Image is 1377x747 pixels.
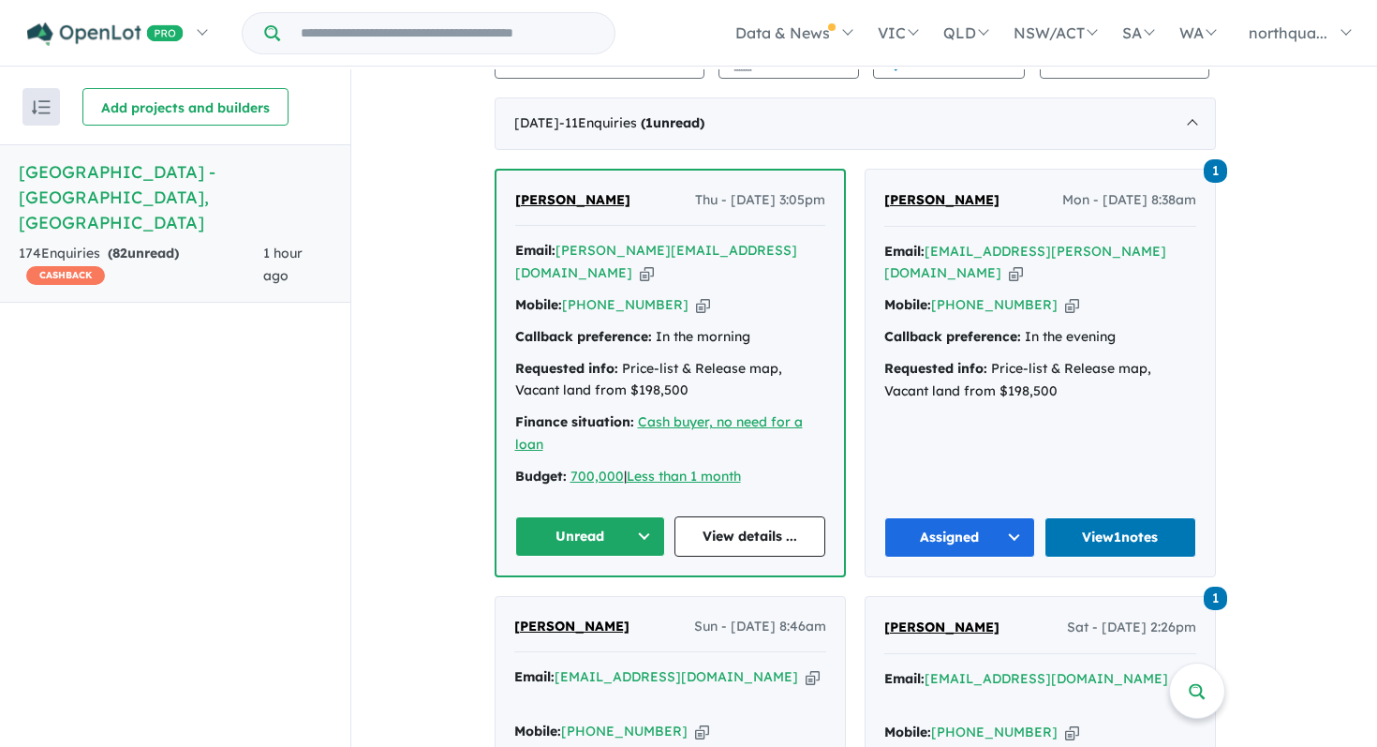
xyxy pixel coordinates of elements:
[515,189,630,212] a: [PERSON_NAME]
[19,159,332,235] h5: [GEOGRAPHIC_DATA] - [GEOGRAPHIC_DATA] , [GEOGRAPHIC_DATA]
[26,266,105,285] span: CASHBACK
[495,97,1216,150] div: [DATE]
[32,100,51,114] img: sort.svg
[884,189,999,212] a: [PERSON_NAME]
[884,191,999,208] span: [PERSON_NAME]
[27,22,184,46] img: Openlot PRO Logo White
[884,243,1166,282] a: [EMAIL_ADDRESS][PERSON_NAME][DOMAIN_NAME]
[514,668,555,685] strong: Email:
[925,670,1168,687] a: [EMAIL_ADDRESS][DOMAIN_NAME]
[562,296,688,313] a: [PHONE_NUMBER]
[884,724,931,740] strong: Mobile:
[884,243,925,260] strong: Email:
[1062,189,1196,212] span: Mon - [DATE] 8:38am
[82,88,289,126] button: Add projects and builders
[1044,517,1196,558] a: View1notes
[674,516,825,557] a: View details ...
[514,618,629,635] span: [PERSON_NAME]
[559,114,704,131] span: - 11 Enquir ies
[695,722,709,741] button: Copy
[931,296,1058,313] a: [PHONE_NUMBER]
[1065,723,1079,742] button: Copy
[884,617,999,639] a: [PERSON_NAME]
[694,616,826,638] span: Sun - [DATE] 8:46am
[1204,157,1227,183] a: 1
[884,360,987,377] strong: Requested info:
[515,466,825,488] div: |
[884,619,999,635] span: [PERSON_NAME]
[884,326,1196,349] div: In the evening
[640,263,654,283] button: Copy
[515,358,825,403] div: Price-list & Release map, Vacant land from $198,500
[515,413,803,453] a: Cash buyer, no need for a loan
[696,295,710,315] button: Copy
[555,668,798,685] a: [EMAIL_ADDRESS][DOMAIN_NAME]
[515,328,652,345] strong: Callback preference:
[19,243,263,288] div: 174 Enquir ies
[806,667,820,687] button: Copy
[515,296,562,313] strong: Mobile:
[645,114,653,131] span: 1
[1249,23,1327,42] span: northqua...
[1065,295,1079,315] button: Copy
[1204,587,1227,610] span: 1
[1204,159,1227,183] span: 1
[514,616,629,638] a: [PERSON_NAME]
[884,517,1036,558] button: Assigned
[695,189,825,212] span: Thu - [DATE] 3:05pm
[884,296,931,313] strong: Mobile:
[263,245,303,284] span: 1 hour ago
[515,360,618,377] strong: Requested info:
[672,52,679,69] span: 6
[514,723,561,740] strong: Mobile:
[884,358,1196,403] div: Price-list & Release map, Vacant land from $198,500
[561,723,688,740] a: [PHONE_NUMBER]
[515,468,567,485] strong: Budget:
[112,245,127,261] span: 82
[641,114,704,131] strong: ( unread)
[931,724,1058,740] a: [PHONE_NUMBER]
[1067,617,1196,639] span: Sat - [DATE] 2:26pm
[884,670,925,687] strong: Email:
[1009,263,1023,283] button: Copy
[515,191,630,208] span: [PERSON_NAME]
[515,516,666,557] button: Unread
[284,13,611,53] input: Try estate name, suburb, builder or developer
[515,242,797,281] a: [PERSON_NAME][EMAIL_ADDRESS][DOMAIN_NAME]
[515,326,825,349] div: In the morning
[884,328,1021,345] strong: Callback preference:
[108,245,179,261] strong: ( unread)
[627,468,741,485] a: Less than 1 month
[515,242,555,259] strong: Email:
[1204,585,1227,610] a: 1
[570,468,624,485] a: 700,000
[515,413,634,430] strong: Finance situation:
[736,52,851,69] span: Performance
